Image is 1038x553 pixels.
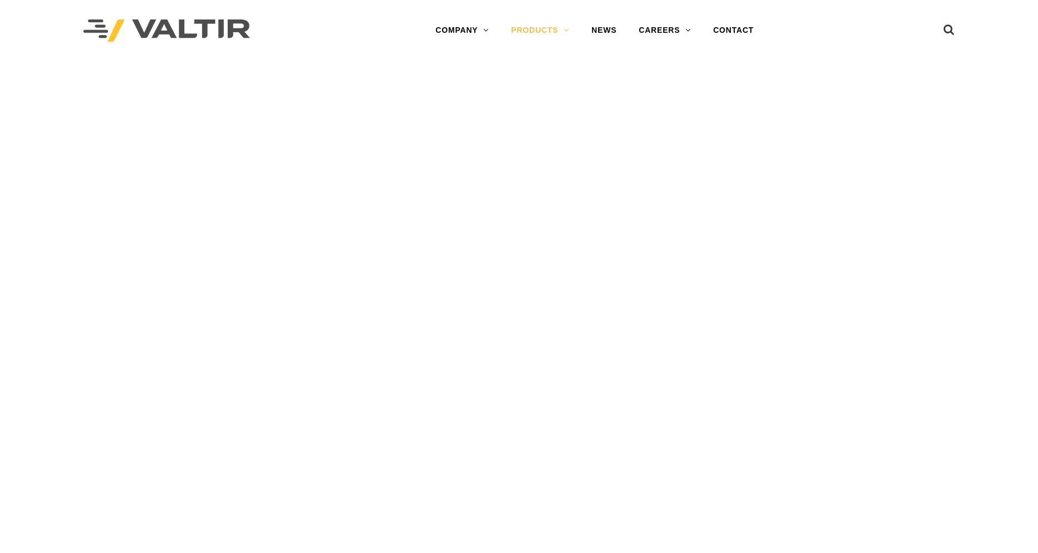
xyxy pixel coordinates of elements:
a: CAREERS [628,19,702,42]
img: Valtir [83,19,250,42]
a: CONTACT [702,19,765,42]
a: COMPANY [424,19,500,42]
a: NEWS [580,19,628,42]
a: PRODUCTS [500,19,580,42]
